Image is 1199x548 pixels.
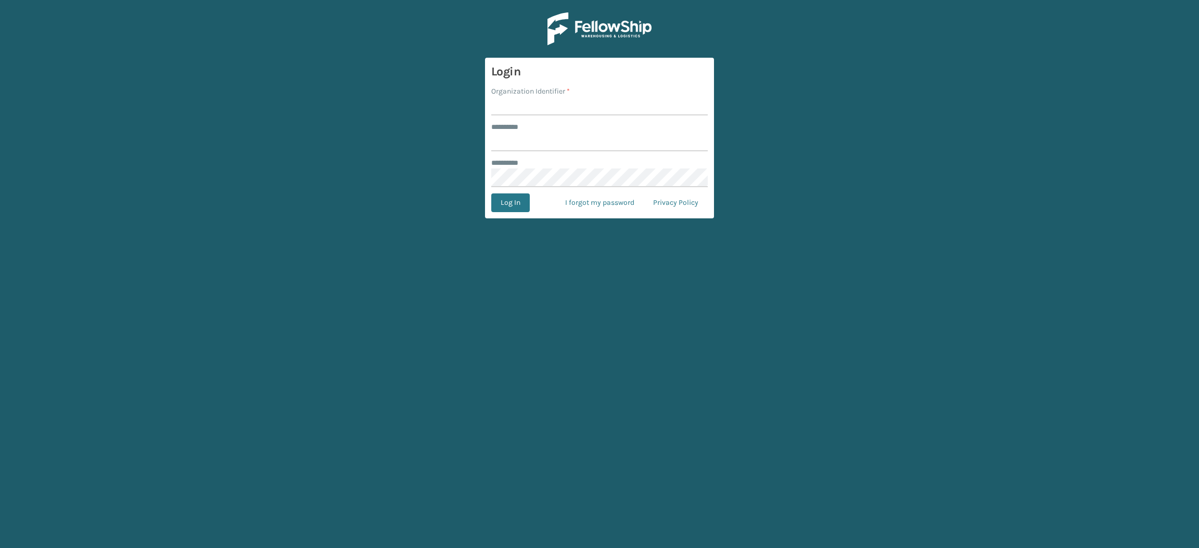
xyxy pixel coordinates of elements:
label: Organization Identifier [491,86,570,97]
button: Log In [491,193,530,212]
img: Logo [547,12,652,45]
a: I forgot my password [556,193,644,212]
h3: Login [491,64,708,80]
a: Privacy Policy [644,193,708,212]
